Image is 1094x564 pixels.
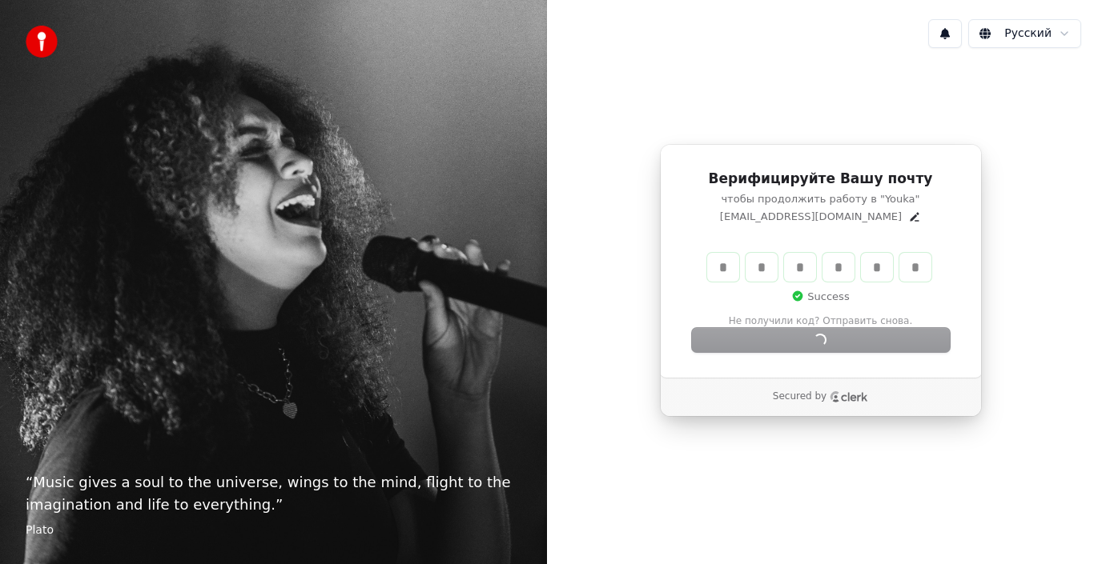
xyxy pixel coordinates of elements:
img: youka [26,26,58,58]
button: Edit [908,210,921,223]
div: Verification code input [704,250,935,285]
h1: Верифицируйте Вашу почту [692,170,950,189]
p: Success [791,290,849,304]
a: Clerk logo [830,391,868,402]
footer: Plato [26,522,521,538]
p: [EMAIL_ADDRESS][DOMAIN_NAME] [720,210,902,224]
p: “ Music gives a soul to the universe, wings to the mind, flight to the imagination and life to ev... [26,471,521,516]
p: Secured by [773,390,827,403]
p: чтобы продолжить работу в "Youka" [692,192,950,206]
